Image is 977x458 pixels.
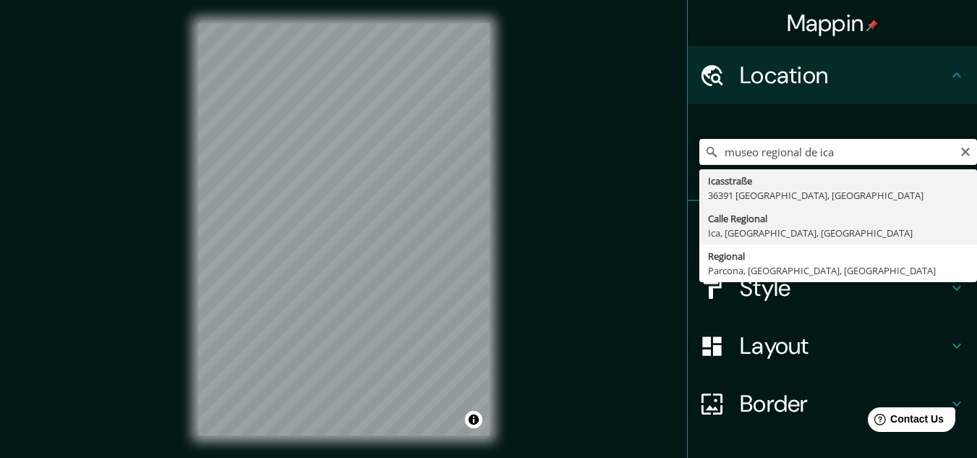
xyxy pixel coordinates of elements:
[688,201,977,259] div: Pins
[740,273,948,302] h4: Style
[708,263,968,278] div: Parcona, [GEOGRAPHIC_DATA], [GEOGRAPHIC_DATA]
[699,139,977,165] input: Pick your city or area
[688,317,977,375] div: Layout
[960,144,971,158] button: Clear
[787,9,879,38] h4: Mappin
[198,23,490,436] canvas: Map
[465,411,482,428] button: Toggle attribution
[740,389,948,418] h4: Border
[848,402,961,442] iframe: Help widget launcher
[688,46,977,104] div: Location
[708,226,968,240] div: Ica, [GEOGRAPHIC_DATA], [GEOGRAPHIC_DATA]
[708,188,968,203] div: 36391 [GEOGRAPHIC_DATA], [GEOGRAPHIC_DATA]
[708,211,968,226] div: Calle Regional
[708,174,968,188] div: Icasstraße
[866,20,878,31] img: pin-icon.png
[688,259,977,317] div: Style
[708,249,968,263] div: Regional
[688,375,977,433] div: Border
[740,61,948,90] h4: Location
[740,331,948,360] h4: Layout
